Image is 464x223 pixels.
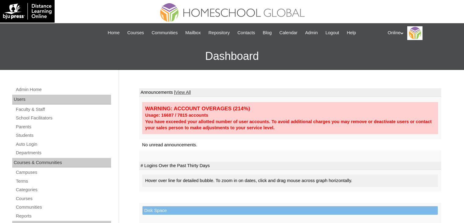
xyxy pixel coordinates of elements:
[302,29,321,36] a: Admin
[108,29,120,36] span: Home
[15,132,111,139] a: Students
[15,195,111,203] a: Courses
[15,186,111,194] a: Categories
[263,29,272,36] span: Blog
[145,105,435,112] div: WARNING: ACCOUNT OVERAGES (214%)
[276,29,300,36] a: Calendar
[15,203,111,211] a: Communities
[142,206,438,215] td: Disk Space
[139,139,441,151] td: No unread announcements.
[205,29,233,36] a: Repository
[326,29,339,36] span: Logout
[175,90,191,95] a: View All
[152,29,178,36] span: Communities
[279,29,297,36] span: Calendar
[15,123,111,131] a: Parents
[182,29,204,36] a: Mailbox
[185,29,201,36] span: Mailbox
[15,212,111,220] a: Reports
[3,3,52,20] img: logo-white.png
[145,113,208,118] strong: Usage: 16687 / 7815 accounts
[127,29,144,36] span: Courses
[322,29,342,36] a: Logout
[260,29,275,36] a: Blog
[15,114,111,122] a: School Facilitators
[139,88,441,97] td: Announcements |
[12,95,111,104] div: Users
[237,29,255,36] span: Contacts
[105,29,123,36] a: Home
[305,29,318,36] span: Admin
[3,42,461,70] h3: Dashboard
[234,29,258,36] a: Contacts
[15,177,111,185] a: Terms
[15,149,111,157] a: Departments
[15,169,111,176] a: Campuses
[344,29,359,36] a: Help
[149,29,181,36] a: Communities
[145,119,435,131] div: You have exceeded your allotted number of user accounts. To avoid additional charges you may remo...
[15,141,111,148] a: Auto Login
[347,29,356,36] span: Help
[12,158,111,168] div: Courses & Communities
[388,26,458,40] div: Online
[124,29,147,36] a: Courses
[208,29,230,36] span: Repository
[139,162,441,170] td: # Logins Over the Past Thirty Days
[15,106,111,113] a: Faculty & Staff
[15,86,111,93] a: Admin Home
[407,26,423,40] img: Online Academy
[142,174,438,187] div: Hover over line for detailed bubble. To zoom in on dates, click and drag mouse across graph horiz...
